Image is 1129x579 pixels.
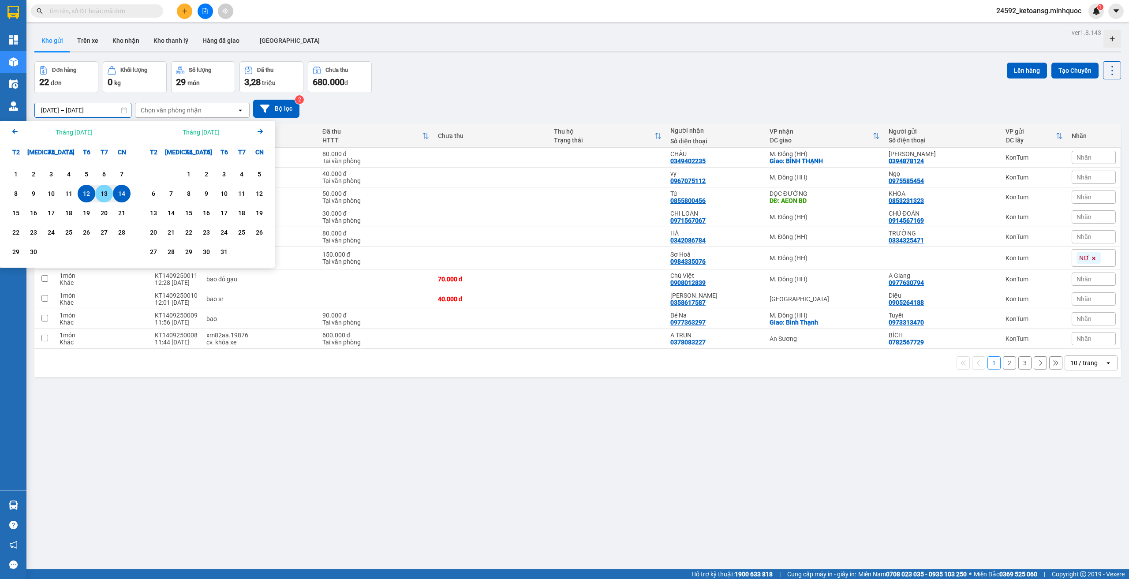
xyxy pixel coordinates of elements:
[183,169,195,179] div: 1
[233,185,250,202] div: Choose Thứ Bảy, tháng 10 11 2025. It's available.
[10,247,22,257] div: 29
[42,204,60,222] div: Choose Thứ Tư, tháng 09 17 2025. It's available.
[45,169,57,179] div: 3
[670,157,706,164] div: 0349402235
[52,67,76,73] div: Đơn hàng
[113,185,131,202] div: Selected end date. Chủ Nhật, tháng 09 14 2025. It's available.
[176,77,186,87] span: 29
[200,227,213,238] div: 23
[218,4,233,19] button: aim
[670,197,706,204] div: 0855800456
[34,61,98,93] button: Đơn hàng22đơn
[438,132,546,139] div: Chưa thu
[1077,174,1092,181] span: Nhãn
[80,188,93,199] div: 12
[325,67,348,73] div: Chưa thu
[165,247,177,257] div: 28
[1003,356,1016,370] button: 2
[1006,137,1056,144] div: ĐC lấy
[60,312,146,319] div: 1 món
[1103,30,1121,48] div: Tạo kho hàng mới
[322,217,429,224] div: Tại văn phòng
[42,143,60,161] div: T4
[78,224,95,241] div: Choose Thứ Sáu, tháng 09 26 2025. It's available.
[165,188,177,199] div: 7
[253,100,299,118] button: Bộ lọc
[146,30,195,51] button: Kho thanh lý
[1079,254,1089,262] span: NỢ
[200,247,213,257] div: 30
[770,197,880,204] div: DĐ: AEON BD
[183,247,195,257] div: 29
[889,292,997,299] div: Diệu
[1007,63,1047,78] button: Lên hàng
[322,258,429,265] div: Tại văn phòng
[215,204,233,222] div: Choose Thứ Sáu, tháng 10 17 2025. It's available.
[147,188,160,199] div: 6
[189,67,211,73] div: Số lượng
[1070,359,1098,367] div: 10 / trang
[1006,233,1063,240] div: KonTum
[70,30,105,51] button: Trên xe
[1006,295,1063,303] div: KonTum
[250,224,268,241] div: Choose Chủ Nhật, tháng 10 26 2025. It's available.
[670,299,706,306] div: 0358617587
[670,210,761,217] div: CHI LOAN
[155,299,198,306] div: 12:01 [DATE]
[198,143,215,161] div: T5
[670,272,761,279] div: Chú Việt
[162,185,180,202] div: Choose Thứ Ba, tháng 10 7 2025. It's available.
[670,258,706,265] div: 0984335076
[1006,254,1063,261] div: KonTum
[239,61,303,93] button: Đã thu3,28 triệu
[165,227,177,238] div: 21
[215,143,233,161] div: T6
[236,188,248,199] div: 11
[1077,213,1092,220] span: Nhãn
[1006,128,1056,135] div: VP gửi
[322,177,429,184] div: Tại văn phòng
[554,128,654,135] div: Thu hộ
[322,150,429,157] div: 80.000 đ
[98,227,110,238] div: 27
[27,227,40,238] div: 23
[177,4,192,19] button: plus
[889,272,997,279] div: A Giang
[39,77,49,87] span: 22
[25,243,42,261] div: Choose Thứ Ba, tháng 09 30 2025. It's available.
[42,185,60,202] div: Choose Thứ Tư, tháng 09 10 2025. It's available.
[45,208,57,218] div: 17
[260,37,320,44] span: [GEOGRAPHIC_DATA]
[770,157,880,164] div: Giao: BÌNH THẠNH
[7,204,25,222] div: Choose Thứ Hai, tháng 09 15 2025. It's available.
[322,197,429,204] div: Tại văn phòng
[770,295,880,303] div: [GEOGRAPHIC_DATA]
[78,185,95,202] div: Selected start date. Thứ Sáu, tháng 09 12 2025. It's available.
[171,61,235,93] button: Số lượng29món
[9,79,18,89] img: warehouse-icon
[25,224,42,241] div: Choose Thứ Ba, tháng 09 23 2025. It's available.
[889,197,924,204] div: 0853231323
[98,188,110,199] div: 13
[95,143,113,161] div: T7
[222,8,228,14] span: aim
[162,224,180,241] div: Choose Thứ Ba, tháng 10 21 2025. It's available.
[116,169,128,179] div: 7
[95,165,113,183] div: Choose Thứ Bảy, tháng 09 6 2025. It's available.
[322,157,429,164] div: Tại văn phòng
[180,224,198,241] div: Choose Thứ Tư, tháng 10 22 2025. It's available.
[42,224,60,241] div: Choose Thứ Tư, tháng 09 24 2025. It's available.
[103,61,167,93] button: Khối lượng0kg
[7,243,25,261] div: Choose Thứ Hai, tháng 09 29 2025. It's available.
[9,101,18,111] img: warehouse-icon
[670,170,761,177] div: vy
[27,247,40,257] div: 30
[889,137,997,144] div: Số điện thoại
[889,190,997,197] div: KHOA
[145,185,162,202] div: Choose Thứ Hai, tháng 10 6 2025. It's available.
[25,165,42,183] div: Choose Thứ Ba, tháng 09 2 2025. It's available.
[670,150,761,157] div: CHÂU
[1072,28,1101,37] div: ver 1.8.143
[42,165,60,183] div: Choose Thứ Tư, tháng 09 3 2025. It's available.
[116,208,128,218] div: 21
